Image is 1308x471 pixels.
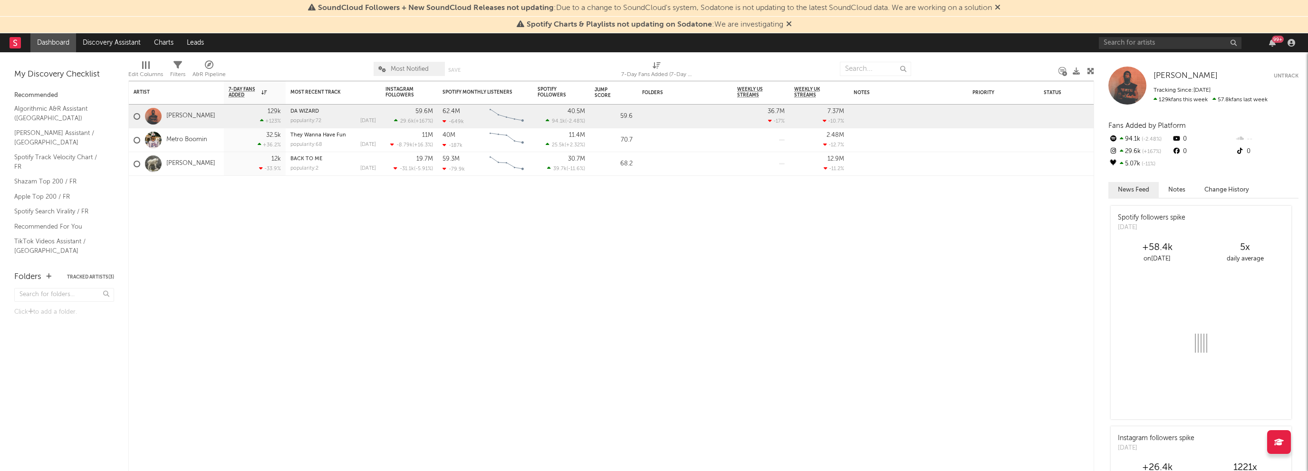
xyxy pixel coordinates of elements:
[1154,71,1218,81] a: [PERSON_NAME]
[786,21,792,29] span: Dismiss
[485,128,528,152] svg: Chart title
[290,156,376,162] div: BACK TO ME
[448,67,461,73] button: Save
[14,307,114,318] div: Click to add a folder.
[170,69,185,80] div: Filters
[415,108,433,115] div: 59.6M
[271,156,281,162] div: 12k
[360,118,376,124] div: [DATE]
[442,118,464,125] div: -649k
[1154,87,1211,93] span: Tracking Since: [DATE]
[546,118,585,124] div: ( )
[568,156,585,162] div: 30.7M
[442,156,460,162] div: 59.3M
[827,132,844,138] div: 2.48M
[1044,90,1106,96] div: Status
[552,119,565,124] span: 94.1k
[290,109,319,114] a: DA WIZARD
[824,165,844,172] div: -11.2 %
[14,176,105,187] a: Shazam Top 200 / FR
[166,136,207,144] a: Metro Boomin
[14,192,105,202] a: Apple Top 200 / FR
[268,108,281,115] div: 129k
[260,118,281,124] div: +123 %
[1154,97,1208,103] span: 129k fans this week
[1195,182,1259,198] button: Change History
[538,87,571,98] div: Spotify Followers
[1172,145,1235,158] div: 0
[14,90,114,101] div: Recommended
[567,108,585,115] div: 40.5M
[595,135,633,146] div: 70.7
[14,152,105,172] a: Spotify Track Velocity Chart / FR
[266,132,281,138] div: 32.5k
[1140,137,1162,142] span: -2.48 %
[1172,133,1235,145] div: 0
[595,111,633,122] div: 59.6
[553,166,567,172] span: 39.7k
[394,118,433,124] div: ( )
[180,33,211,52] a: Leads
[569,132,585,138] div: 11.4M
[76,33,147,52] a: Discovery Assistant
[442,142,462,148] div: -187k
[67,275,114,279] button: Tracked Artists(3)
[14,128,105,147] a: [PERSON_NAME] Assistant / [GEOGRAPHIC_DATA]
[394,165,433,172] div: ( )
[1272,36,1284,43] div: 99 +
[290,166,318,171] div: popularity: 2
[1141,149,1161,154] span: +167 %
[422,132,433,138] div: 11M
[442,89,514,95] div: Spotify Monthly Listeners
[485,152,528,176] svg: Chart title
[259,165,281,172] div: -33.9 %
[290,89,362,95] div: Most Recent Track
[1108,133,1172,145] div: 94.1k
[318,4,992,12] span: : Due to a change to SoundCloud's system, Sodatone is not updating to the latest SoundCloud data....
[290,133,346,138] a: They Wanna Have Fun
[1159,182,1195,198] button: Notes
[1113,242,1201,253] div: +58.4k
[14,206,105,217] a: Spotify Search Virality / FR
[14,288,114,302] input: Search for folders...
[621,57,692,85] div: 7-Day Fans Added (7-Day Fans Added)
[1201,253,1289,265] div: daily average
[547,165,585,172] div: ( )
[972,90,1010,96] div: Priority
[823,142,844,148] div: -12.7 %
[527,21,783,29] span: : We are investigating
[1118,433,1194,443] div: Instagram followers spike
[1118,213,1185,223] div: Spotify followers spike
[1108,145,1172,158] div: 29.6k
[840,62,911,76] input: Search...
[391,66,429,72] span: Most Notified
[14,104,105,123] a: Algorithmic A&R Assistant ([GEOGRAPHIC_DATA])
[1118,223,1185,232] div: [DATE]
[192,57,226,85] div: A&R Pipeline
[1108,158,1172,170] div: 5.07k
[567,119,584,124] span: -2.48 %
[566,143,584,148] span: +2.32 %
[30,33,76,52] a: Dashboard
[147,33,180,52] a: Charts
[1108,182,1159,198] button: News Feed
[768,108,785,115] div: 36.7M
[442,132,455,138] div: 40M
[166,160,215,168] a: [PERSON_NAME]
[400,119,414,124] span: 29.6k
[527,21,712,29] span: Spotify Charts & Playlists not updating on Sodatone
[290,133,376,138] div: They Wanna Have Fun
[414,143,432,148] span: +16.3 %
[290,118,321,124] div: popularity: 72
[1113,253,1201,265] div: on [DATE]
[360,142,376,147] div: [DATE]
[621,69,692,80] div: 7-Day Fans Added (7-Day Fans Added)
[396,143,413,148] span: -8.79k
[385,87,419,98] div: Instagram Followers
[360,166,376,171] div: [DATE]
[318,4,554,12] span: SoundCloud Followers + New SoundCloud Releases not updating
[1154,97,1268,103] span: 57.8k fans last week
[823,118,844,124] div: -10.7 %
[229,87,259,98] span: 7-Day Fans Added
[134,89,205,95] div: Artist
